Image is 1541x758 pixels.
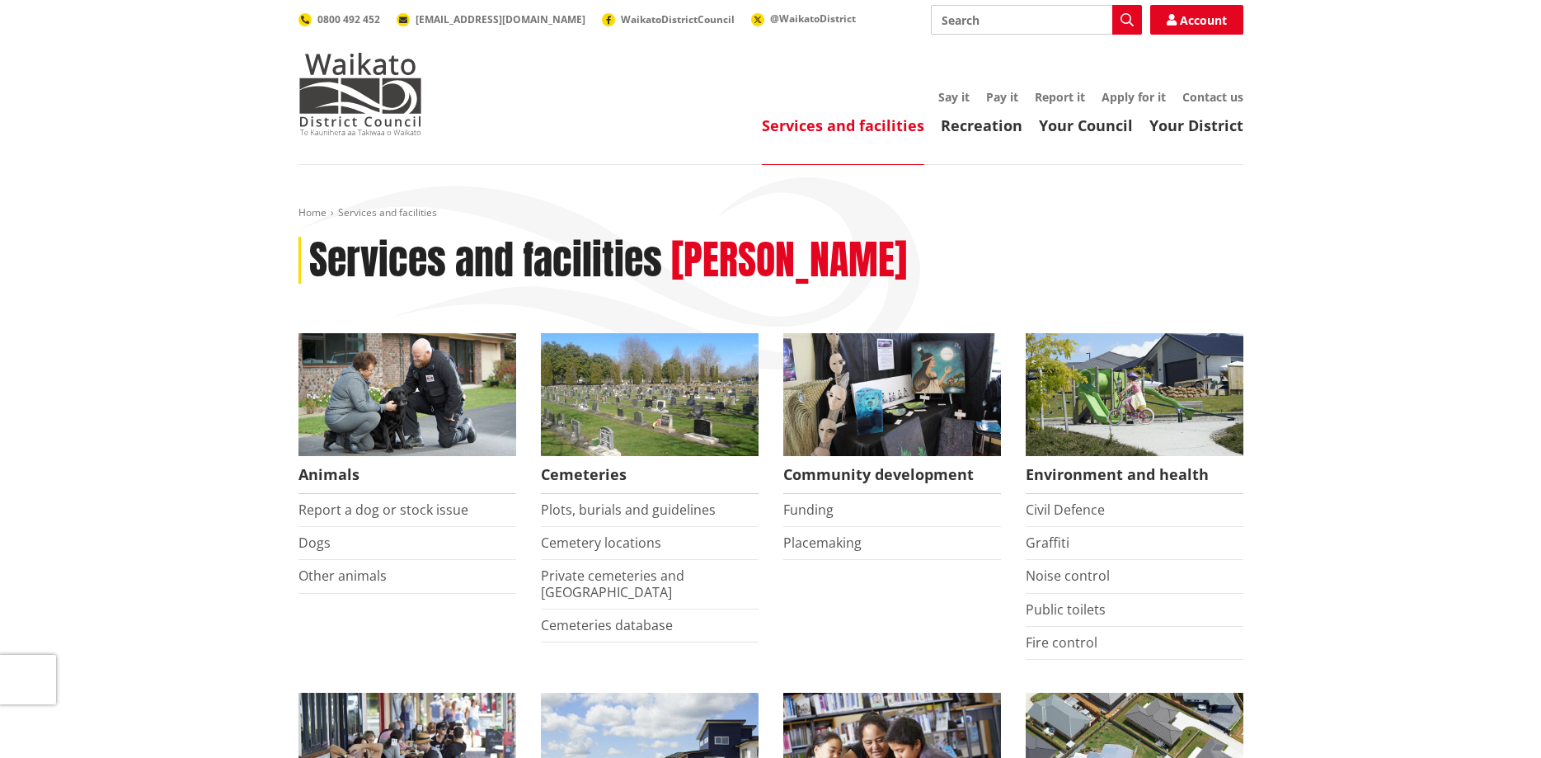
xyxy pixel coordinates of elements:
[1026,333,1243,494] a: New housing in Pokeno Environment and health
[986,89,1018,105] a: Pay it
[298,567,387,585] a: Other animals
[1026,456,1243,494] span: Environment and health
[770,12,856,26] span: @WaikatoDistrict
[1026,501,1105,519] a: Civil Defence
[751,12,856,26] a: @WaikatoDistrict
[298,206,1243,220] nav: breadcrumb
[783,534,862,552] a: Placemaking
[309,237,662,285] h1: Services and facilities
[931,5,1142,35] input: Search input
[1149,115,1243,135] a: Your District
[298,333,516,456] img: Animal Control
[338,205,437,219] span: Services and facilities
[541,616,673,634] a: Cemeteries database
[541,534,661,552] a: Cemetery locations
[938,89,970,105] a: Say it
[298,333,516,494] a: Waikato District Council Animal Control team Animals
[298,53,422,135] img: Waikato District Council - Te Kaunihera aa Takiwaa o Waikato
[783,333,1001,494] a: Matariki Travelling Suitcase Art Exhibition Community development
[1150,5,1243,35] a: Account
[1035,89,1085,105] a: Report it
[317,12,380,26] span: 0800 492 452
[1026,633,1097,652] a: Fire control
[298,456,516,494] span: Animals
[1026,600,1106,619] a: Public toilets
[1026,567,1110,585] a: Noise control
[621,12,735,26] span: WaikatoDistrictCouncil
[298,205,327,219] a: Home
[541,333,759,456] img: Huntly Cemetery
[541,456,759,494] span: Cemeteries
[762,115,924,135] a: Services and facilities
[397,12,585,26] a: [EMAIL_ADDRESS][DOMAIN_NAME]
[298,534,331,552] a: Dogs
[783,333,1001,456] img: Matariki Travelling Suitcase Art Exhibition
[1182,89,1243,105] a: Contact us
[298,501,468,519] a: Report a dog or stock issue
[416,12,585,26] span: [EMAIL_ADDRESS][DOMAIN_NAME]
[1026,534,1069,552] a: Graffiti
[541,501,716,519] a: Plots, burials and guidelines
[783,501,834,519] a: Funding
[671,237,907,285] h2: [PERSON_NAME]
[941,115,1022,135] a: Recreation
[602,12,735,26] a: WaikatoDistrictCouncil
[298,12,380,26] a: 0800 492 452
[541,333,759,494] a: Huntly Cemetery Cemeteries
[1039,115,1133,135] a: Your Council
[541,567,684,600] a: Private cemeteries and [GEOGRAPHIC_DATA]
[1102,89,1166,105] a: Apply for it
[783,456,1001,494] span: Community development
[1026,333,1243,456] img: New housing in Pokeno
